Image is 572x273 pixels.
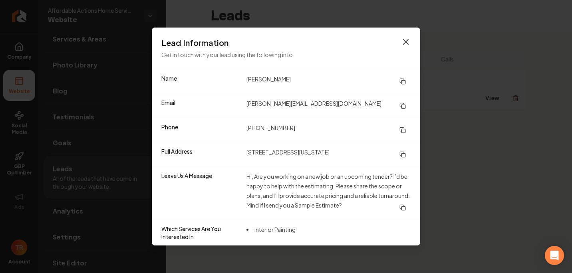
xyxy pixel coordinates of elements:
[246,74,411,89] dd: [PERSON_NAME]
[161,99,240,113] dt: Email
[246,99,411,113] dd: [PERSON_NAME][EMAIL_ADDRESS][DOMAIN_NAME]
[161,74,240,89] dt: Name
[161,172,240,215] dt: Leave Us A Message
[161,225,240,241] dt: Which Services Are You Interested In
[161,37,411,48] h3: Lead Information
[246,147,411,162] dd: [STREET_ADDRESS][US_STATE]
[246,123,411,137] dd: [PHONE_NUMBER]
[161,147,240,162] dt: Full Address
[161,123,240,137] dt: Phone
[161,50,411,59] p: Get in touch with your lead using the following info.
[246,172,411,215] dd: Hi, Are you working on a new job or an upcoming tender? I’d be happy to help with the estimating....
[246,225,296,234] li: Interior Painting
